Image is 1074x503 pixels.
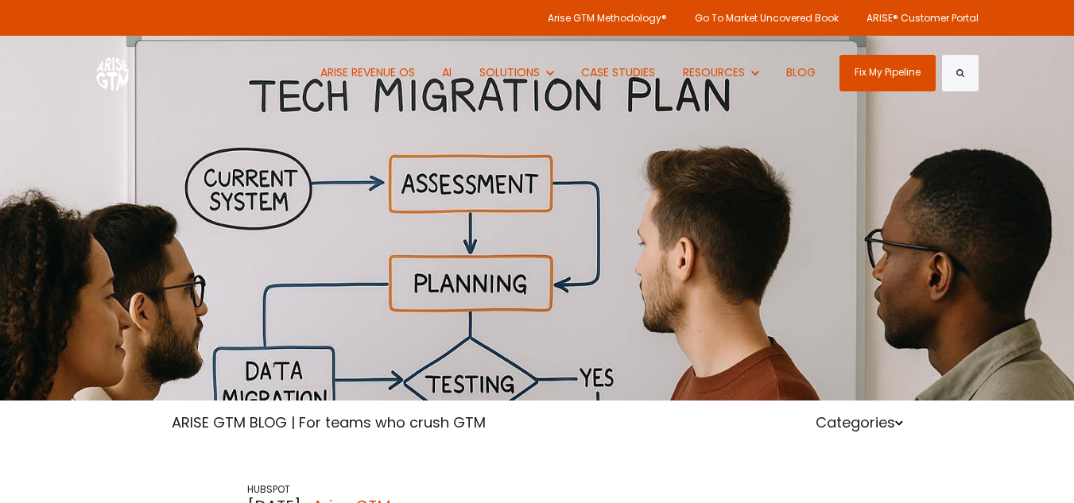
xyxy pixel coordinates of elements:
[308,36,828,110] nav: Desktop navigation
[942,55,979,91] button: Search
[308,36,427,110] a: ARISE REVENUE OS
[775,36,828,110] a: BLOG
[96,55,129,91] img: ARISE GTM logo (1) white
[683,64,684,65] span: Show submenu for RESOURCES
[247,482,290,496] a: HUBSPOT
[479,64,480,65] span: Show submenu for SOLUTIONS
[816,412,903,432] a: Categories
[467,36,565,110] button: Show submenu for SOLUTIONS SOLUTIONS
[570,36,668,110] a: CASE STUDIES
[671,36,770,110] button: Show submenu for RESOURCES RESOURCES
[479,64,540,80] span: SOLUTIONS
[172,412,486,432] a: ARISE GTM BLOG | For teams who crush GTM
[839,55,936,91] a: Fix My Pipeline
[683,64,745,80] span: RESOURCES
[431,36,464,110] a: AI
